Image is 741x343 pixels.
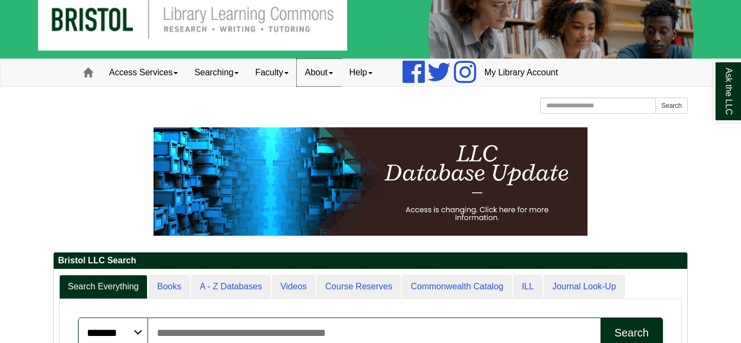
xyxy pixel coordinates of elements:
a: Commonwealth Catalog [402,275,512,299]
a: Books [149,275,190,299]
a: Searching [186,59,247,86]
a: My Library Account [476,59,566,86]
a: Search Everything [59,275,148,299]
div: Search [615,327,649,339]
a: Journal Look-Up [544,275,624,299]
a: Videos [272,275,316,299]
button: Search [655,98,688,114]
h2: Bristol LLC Search [54,253,687,269]
a: ILL [513,275,542,299]
a: Course Reserves [317,275,401,299]
a: Faculty [247,59,297,86]
a: A - Z Databases [191,275,271,299]
a: About [297,59,341,86]
a: Help [341,59,381,86]
a: Access Services [101,59,186,86]
img: HTML tutorial [154,127,587,236]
